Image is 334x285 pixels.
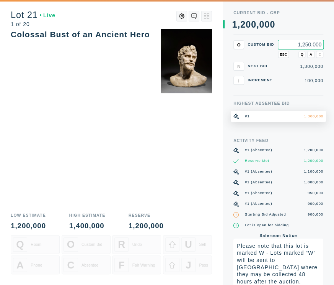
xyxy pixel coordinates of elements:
[259,20,264,29] div: 0
[240,20,246,29] div: 2
[67,259,75,271] span: C
[237,64,240,69] span: N
[186,259,191,271] span: J
[251,20,256,29] div: 0
[310,53,312,56] span: A
[245,212,286,217] div: Starting Bid Adjusted
[316,51,323,58] button: C
[233,101,323,105] div: Highest Absentee Bid
[163,255,212,274] button: JPass
[40,13,56,18] div: Live
[233,40,244,49] button: O
[298,51,306,58] button: Q
[245,191,272,196] div: #1 (Absentee)
[81,263,98,267] div: Absentee
[280,53,287,56] span: ESC
[237,243,318,285] div: Please note that this lot is marked W - Lots marked “W” will be sent to [GEOGRAPHIC_DATA] where t...
[185,239,192,250] span: U
[238,78,239,83] span: I
[232,20,238,29] div: 1
[132,263,155,267] div: Fair Warning
[245,169,272,175] div: #1 (Absentee)
[62,255,111,274] button: CAbsentee
[304,180,324,185] div: 1,000,000
[199,263,208,267] div: Pass
[256,20,259,110] div: ,
[233,234,323,238] div: Saleroom Notice
[307,51,314,58] button: A
[248,43,274,46] div: Custom bid
[233,76,244,85] button: I
[304,148,324,153] div: 1,200,000
[11,213,46,217] div: Low Estimate
[31,242,41,247] div: Room
[304,169,324,175] div: 1,100,000
[308,191,323,196] div: 950,000
[69,222,105,230] div: 1,400,000
[278,78,323,83] div: 100,000
[308,212,323,217] div: 900,000
[246,20,251,29] div: 0
[11,222,46,230] div: 1,200,000
[129,213,164,217] div: Reserve
[67,239,75,250] span: O
[245,201,272,207] div: #1 (Absentee)
[112,235,161,254] button: RUndo
[278,51,289,58] button: ESC
[270,20,275,29] div: 0
[318,53,321,56] span: C
[245,158,269,164] div: Reserve Met
[163,235,212,254] button: USell
[11,30,150,39] div: Colossal Bust of an Ancient Hero
[81,242,102,247] div: Custom Bid
[69,213,105,217] div: High Estimate
[31,263,42,267] div: Phone
[118,239,125,250] span: R
[300,53,303,56] span: Q
[278,64,323,69] div: 1,300,000
[245,148,272,153] div: #1 (Absentee)
[11,255,60,274] button: APhone
[245,223,289,228] div: Lot is open for bidding
[11,21,55,27] div: 1 of 20
[264,20,270,29] div: 0
[237,42,240,47] span: O
[245,180,272,185] div: #1 (Absentee)
[119,259,125,271] span: F
[248,79,274,82] div: Increment
[16,259,24,271] span: A
[248,64,274,68] div: Next Bid
[233,138,323,143] div: Activity Feed
[304,158,324,164] div: 1,200,000
[237,20,240,110] div: ,
[16,239,24,250] span: Q
[132,242,142,247] div: Undo
[233,62,244,71] button: N
[11,11,55,20] div: Lot 21
[233,11,323,15] div: Current Bid - GBP
[62,235,111,254] button: OCustom Bid
[129,222,164,230] div: 1,200,000
[199,242,206,247] div: Sell
[245,114,249,119] div: #1
[304,114,324,119] div: 1,300,000
[308,201,323,207] div: 900,000
[112,255,161,274] button: FFair Warning
[11,235,60,254] button: QRoom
